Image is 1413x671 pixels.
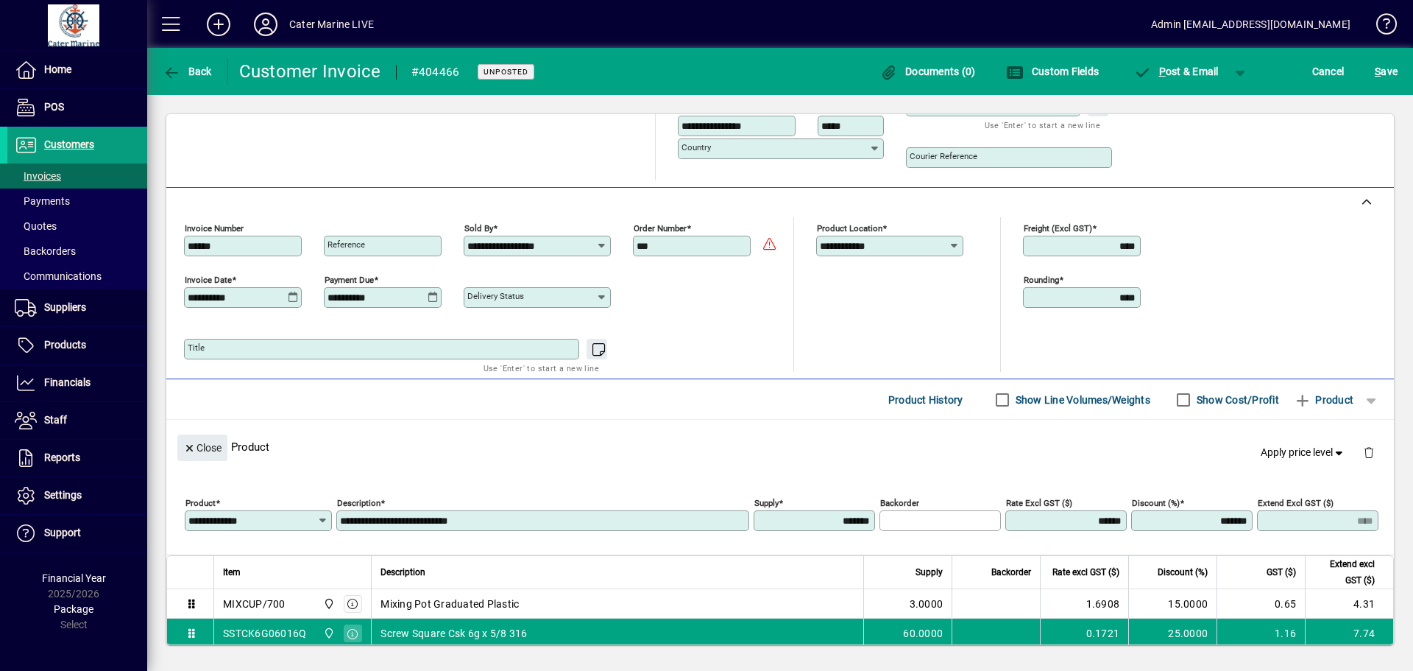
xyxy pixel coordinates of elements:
mat-label: Description [337,498,380,508]
div: 1.6908 [1049,597,1119,611]
span: Product History [888,388,963,412]
span: Cancel [1312,60,1345,83]
a: Invoices [7,164,147,189]
mat-label: Payment due [325,275,374,285]
span: Settings [44,489,82,501]
span: Customers [44,138,94,150]
mat-label: Reference [327,239,365,250]
span: Cater Marine [319,625,336,642]
mat-label: Rate excl GST ($) [1006,498,1072,508]
td: 0.65 [1217,589,1305,619]
span: Products [44,339,86,351]
button: Post & Email [1126,58,1226,85]
button: Product [1286,387,1361,413]
button: Add [195,11,242,38]
span: Communications [15,270,102,282]
mat-hint: Use 'Enter' to start a new line [484,359,599,376]
span: Financials [44,376,91,388]
td: 4.31 [1305,589,1393,619]
span: Package [54,603,93,615]
div: Product [166,420,1394,474]
a: Quotes [7,214,147,239]
span: ave [1375,60,1398,83]
button: Profile [242,11,289,38]
a: Reports [7,440,147,477]
span: P [1159,66,1166,77]
a: Suppliers [7,289,147,326]
span: Custom Fields [1006,66,1099,77]
a: Support [7,515,147,552]
button: Close [177,435,227,461]
a: Settings [7,477,147,514]
a: Home [7,52,147,88]
span: Cater Marine [319,596,336,612]
app-page-header-button: Close [174,440,231,454]
span: Financial Year [42,572,106,584]
span: Product [1294,388,1353,412]
app-page-header-button: Back [147,58,228,85]
a: Communications [7,264,147,289]
span: 60.0000 [903,626,943,641]
a: Payments [7,189,147,214]
td: 1.16 [1217,619,1305,648]
mat-label: Freight (excl GST) [1024,223,1092,233]
span: Reports [44,452,80,463]
button: Product History [882,387,969,413]
div: MIXCUP/700 [223,597,286,611]
div: Admin [EMAIL_ADDRESS][DOMAIN_NAME] [1151,13,1350,36]
mat-label: Sold by [464,223,493,233]
span: Supply [916,564,943,580]
span: Item [223,564,241,580]
span: ost & Email [1133,66,1219,77]
button: Custom Fields [1002,58,1102,85]
mat-label: Product [185,498,216,508]
button: Documents (0) [877,58,980,85]
span: S [1375,66,1381,77]
span: Back [163,66,212,77]
mat-label: Invoice date [185,275,232,285]
span: Screw Square Csk 6g x 5/8 316 [380,626,527,641]
button: Save [1371,58,1401,85]
span: Unposted [484,67,528,77]
mat-label: Country [681,142,711,152]
mat-label: Delivery status [467,291,524,301]
span: Apply price level [1261,445,1346,460]
mat-label: Title [188,342,205,353]
mat-label: Product location [817,223,882,233]
span: Documents (0) [880,66,976,77]
a: Financials [7,365,147,401]
a: Staff [7,402,147,439]
mat-label: Extend excl GST ($) [1258,498,1334,508]
span: Extend excl GST ($) [1314,556,1375,589]
span: 3.0000 [910,597,943,611]
button: Delete [1351,435,1387,470]
div: SSTCK6G06016Q [223,626,306,641]
a: Products [7,327,147,364]
span: Backorder [991,564,1031,580]
mat-label: Backorder [880,498,919,508]
mat-label: Supply [754,498,779,508]
td: 7.74 [1305,619,1393,648]
button: Back [159,58,216,85]
a: Knowledge Base [1365,3,1395,51]
span: Rate excl GST ($) [1052,564,1119,580]
button: Apply price level [1255,440,1352,466]
mat-hint: Use 'Enter' to start a new line [985,116,1100,133]
span: Support [44,527,81,538]
label: Show Cost/Profit [1194,393,1279,407]
div: 0.1721 [1049,626,1119,641]
mat-label: Courier Reference [910,151,977,161]
mat-label: Rounding [1024,275,1059,285]
span: Mixing Pot Graduated Plastic [380,597,519,611]
app-page-header-button: Delete [1351,446,1387,459]
td: 15.0000 [1128,589,1217,619]
div: #404466 [411,60,460,84]
span: Suppliers [44,301,86,313]
span: Description [380,564,425,580]
td: 25.0000 [1128,619,1217,648]
span: POS [44,101,64,113]
span: Quotes [15,220,57,232]
mat-label: Invoice number [185,223,244,233]
mat-label: Discount (%) [1132,498,1180,508]
div: Customer Invoice [239,60,381,83]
